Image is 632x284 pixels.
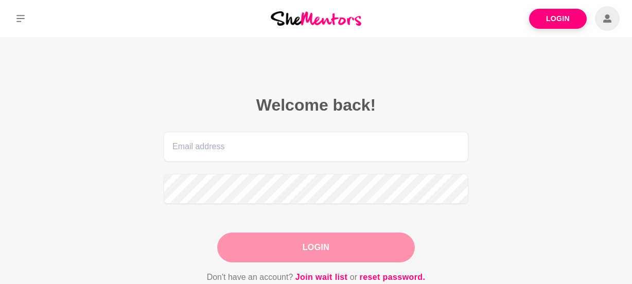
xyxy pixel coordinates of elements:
a: Login [529,9,587,29]
p: Don't have an account? or [164,271,468,284]
h2: Welcome back! [164,95,468,115]
input: Email address [164,132,468,162]
img: She Mentors Logo [271,11,361,25]
a: reset password. [360,271,426,284]
a: Join wait list [295,271,348,284]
